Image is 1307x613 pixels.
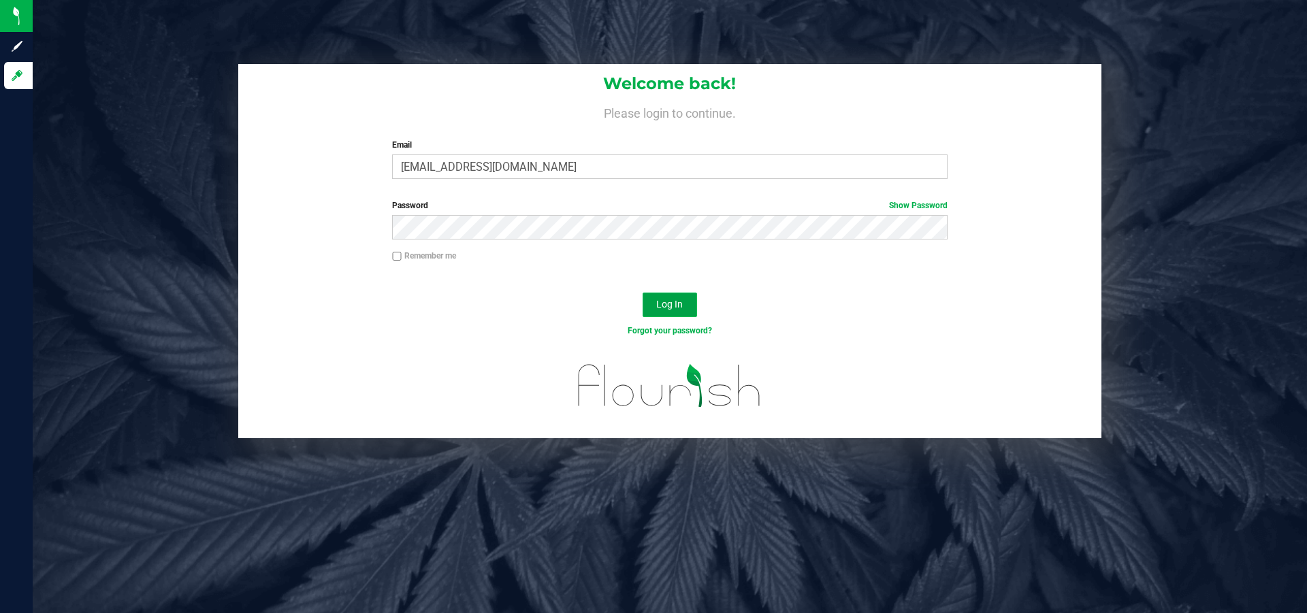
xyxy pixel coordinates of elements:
label: Remember me [392,250,456,262]
img: flourish_logo.svg [562,351,777,420]
input: Remember me [392,252,402,261]
a: Show Password [889,201,948,210]
span: Log In [656,299,683,310]
h4: Please login to continue. [238,103,1101,120]
inline-svg: Log in [10,69,24,82]
label: Email [392,139,947,151]
inline-svg: Sign up [10,39,24,53]
a: Forgot your password? [628,326,712,335]
span: Password [392,201,428,210]
h1: Welcome back! [238,75,1101,93]
button: Log In [643,293,697,317]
